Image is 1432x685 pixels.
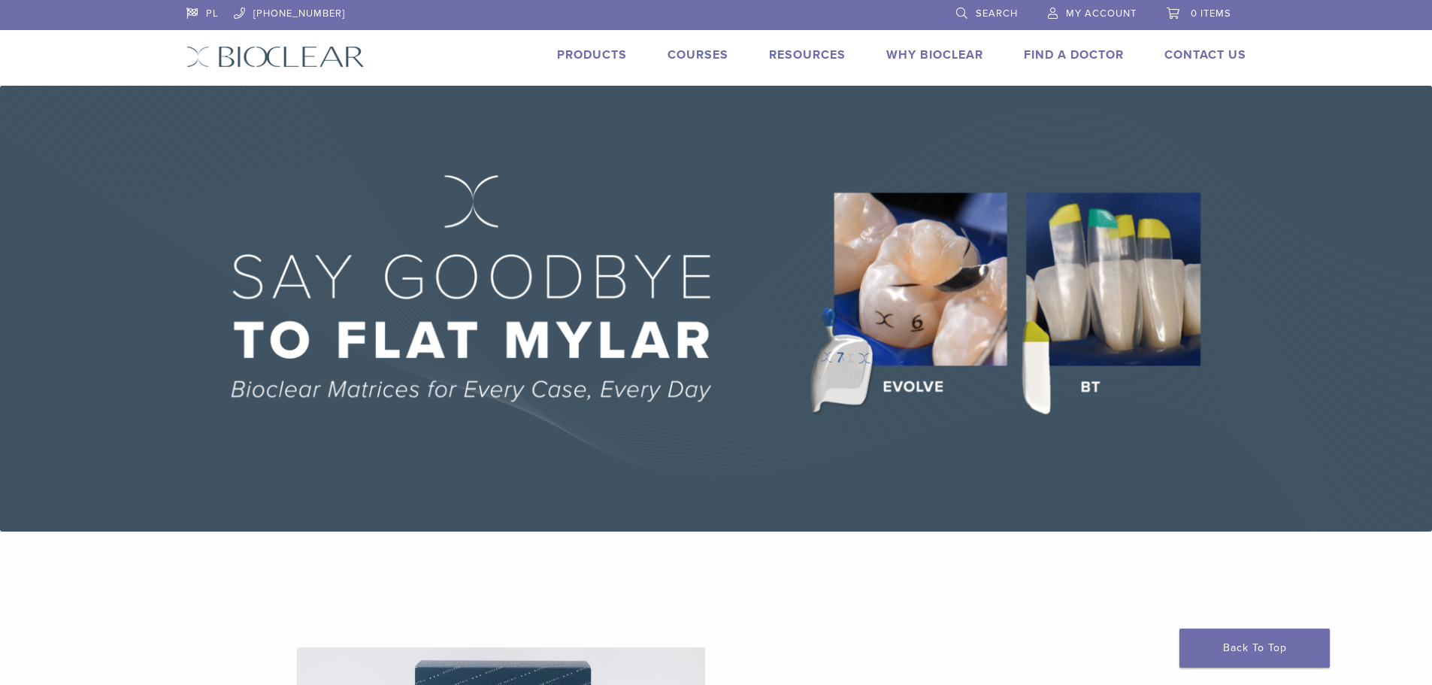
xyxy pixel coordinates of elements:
[1066,8,1137,20] span: My Account
[886,47,983,62] a: Why Bioclear
[557,47,627,62] a: Products
[1191,8,1231,20] span: 0 items
[668,47,728,62] a: Courses
[1179,629,1330,668] a: Back To Top
[976,8,1018,20] span: Search
[1164,47,1246,62] a: Contact Us
[769,47,846,62] a: Resources
[1024,47,1124,62] a: Find A Doctor
[186,46,365,68] img: Bioclear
